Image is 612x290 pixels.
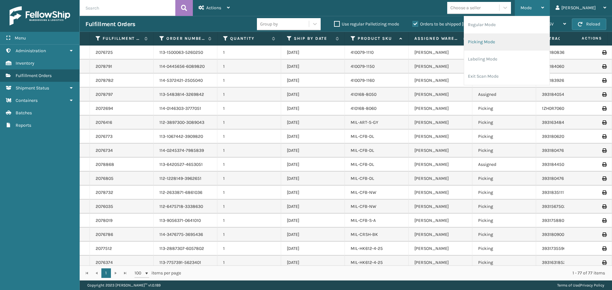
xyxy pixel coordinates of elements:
a: 410168-8060 [351,106,376,111]
td: 1 [217,172,281,186]
i: Print Label [602,64,606,69]
li: Picking Mode [464,33,550,51]
a: 393184054479 [542,92,572,97]
td: 1 [217,130,281,144]
a: 410168-8050 [351,92,376,97]
td: Picking [472,172,536,186]
a: 2076725 [96,49,113,56]
td: [DATE] [281,228,345,242]
span: Administration [16,48,46,53]
span: Mode [521,5,532,11]
td: 1 [217,46,281,60]
td: [DATE] [281,200,345,214]
p: Copyright 2023 [PERSON_NAME]™ v 1.0.189 [87,280,161,290]
td: Picking [472,200,536,214]
img: logo [10,6,70,25]
span: Batches [16,110,32,116]
a: 393184060772 [542,64,571,69]
td: Picking [472,228,536,242]
td: [PERSON_NAME] [409,200,472,214]
td: [PERSON_NAME] [409,256,472,270]
a: Terms of Use [557,283,579,287]
span: 100 [135,270,144,276]
a: 2078782 [96,77,113,84]
td: [DATE] [281,88,345,102]
i: Print Label [602,260,606,265]
i: Print Label [602,176,606,181]
td: [DATE] [281,74,345,88]
td: [PERSON_NAME] [409,102,472,116]
span: Containers [16,98,38,103]
td: [DATE] [281,242,345,256]
a: 2076416 [96,119,112,126]
td: 1 [217,144,281,158]
a: 393173559032 [542,246,571,251]
td: 113-9056371-0641010 [154,214,217,228]
label: Assigned Warehouse [414,36,460,41]
i: Print Label [602,50,606,55]
td: [DATE] [281,186,345,200]
td: 1 [217,102,281,116]
a: 393163484496 [542,120,572,125]
td: 114-0245374-7985839 [154,144,217,158]
button: Reload [572,18,606,30]
a: 2078868 [96,161,114,168]
i: Print Label [602,92,606,97]
td: [DATE] [281,214,345,228]
a: MIL-CFB-DL [351,134,374,139]
td: 114-0445656-6089820 [154,60,217,74]
td: 114-5372421-2505040 [154,74,217,88]
a: 2076773 [96,133,113,140]
td: Picking [472,186,536,200]
div: | [557,280,604,290]
span: Fulfillment Orders [16,73,52,78]
a: 393180900489 [542,232,572,237]
a: 2076786 [96,231,113,238]
td: 1 [217,214,281,228]
td: 1 [217,116,281,130]
td: [PERSON_NAME] [409,130,472,144]
a: 2072694 [96,105,113,112]
i: Print Label [602,78,606,83]
i: Print Label [602,134,606,139]
td: [DATE] [281,102,345,116]
a: MIL-ART-S-GY [351,120,378,125]
td: Picking [472,256,536,270]
label: Orders to be shipped [DATE] [412,21,474,27]
i: Print Label [602,148,606,153]
a: 410079-1160 [351,78,375,83]
a: 393163185222 [542,260,571,265]
td: 114-0146303-3777051 [154,102,217,116]
a: 393184450500 [542,162,572,167]
td: Picking [472,214,536,228]
td: 112-2633871-6861036 [154,186,217,200]
td: [PERSON_NAME] [409,46,472,60]
td: [PERSON_NAME] [409,172,472,186]
a: 393175880690 [542,218,572,223]
li: Regular Mode [464,16,550,33]
td: Picking [472,116,536,130]
td: Assigned [472,158,536,172]
a: MIL-CFB-NW [351,190,376,195]
td: [DATE] [281,144,345,158]
a: MIL-CFB-NW [351,204,376,209]
td: 1 [217,60,281,74]
td: [PERSON_NAME] [409,214,472,228]
td: 113-2887307-6057802 [154,242,217,256]
span: Reports [16,123,31,128]
label: Use regular Palletizing mode [334,21,399,27]
td: Picking [472,242,536,256]
a: 393180476321 [542,176,571,181]
a: 2077512 [96,245,112,252]
i: Print Label [602,246,606,251]
i: Print Label [602,204,606,209]
label: Product SKU [358,36,396,41]
a: 2078797 [96,91,113,98]
td: Assigned [472,88,536,102]
td: 1 [217,228,281,242]
a: 410079-1150 [351,64,375,69]
i: Print Label [602,106,606,111]
h3: Fulfillment Orders [85,20,135,28]
td: 112-1228149-3962651 [154,172,217,186]
td: 113-6420527-4653051 [154,158,217,172]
